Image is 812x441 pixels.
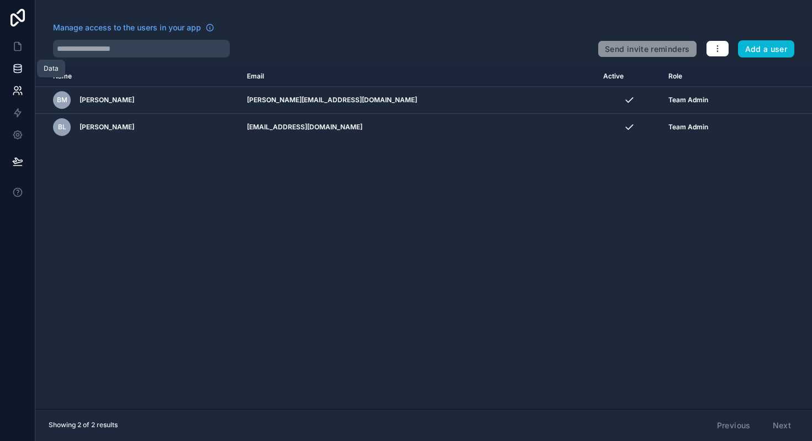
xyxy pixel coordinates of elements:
span: Manage access to the users in your app [53,22,201,33]
div: scrollable content [35,66,812,409]
button: Add a user [738,40,795,58]
td: [PERSON_NAME][EMAIL_ADDRESS][DOMAIN_NAME] [240,87,597,114]
span: [PERSON_NAME] [80,123,134,132]
span: Showing 2 of 2 results [49,421,118,429]
div: Data [44,64,59,73]
a: Manage access to the users in your app [53,22,214,33]
span: Team Admin [668,96,708,104]
td: [EMAIL_ADDRESS][DOMAIN_NAME] [240,114,597,141]
th: Email [240,66,597,87]
th: Name [35,66,240,87]
span: Bm [57,96,67,104]
span: Team Admin [668,123,708,132]
th: Active [597,66,662,87]
th: Role [662,66,764,87]
span: [PERSON_NAME] [80,96,134,104]
span: BL [58,123,66,132]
